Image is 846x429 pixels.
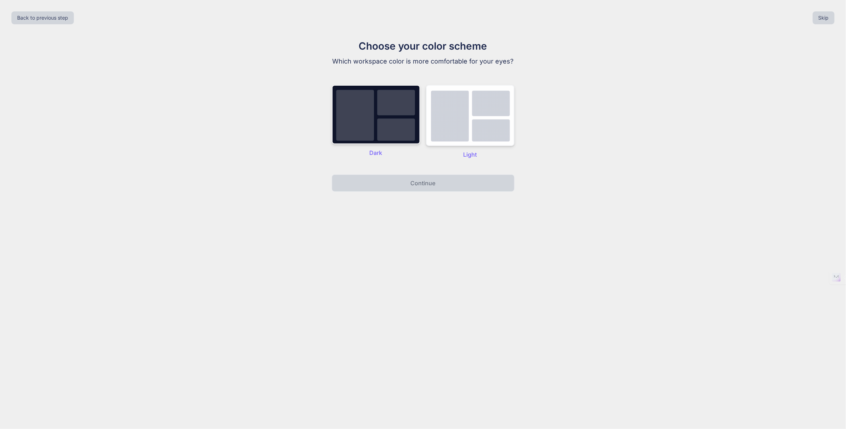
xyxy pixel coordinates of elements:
button: Skip [813,11,835,24]
p: Dark [332,148,420,157]
h1: Choose your color scheme [303,39,543,54]
img: dark [426,85,515,146]
p: Which workspace color is more comfortable for your eyes? [303,56,543,66]
p: Continue [411,179,436,187]
button: Continue [332,175,515,192]
button: Back to previous step [11,11,74,24]
p: Light [426,150,515,159]
img: dark [332,85,420,144]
